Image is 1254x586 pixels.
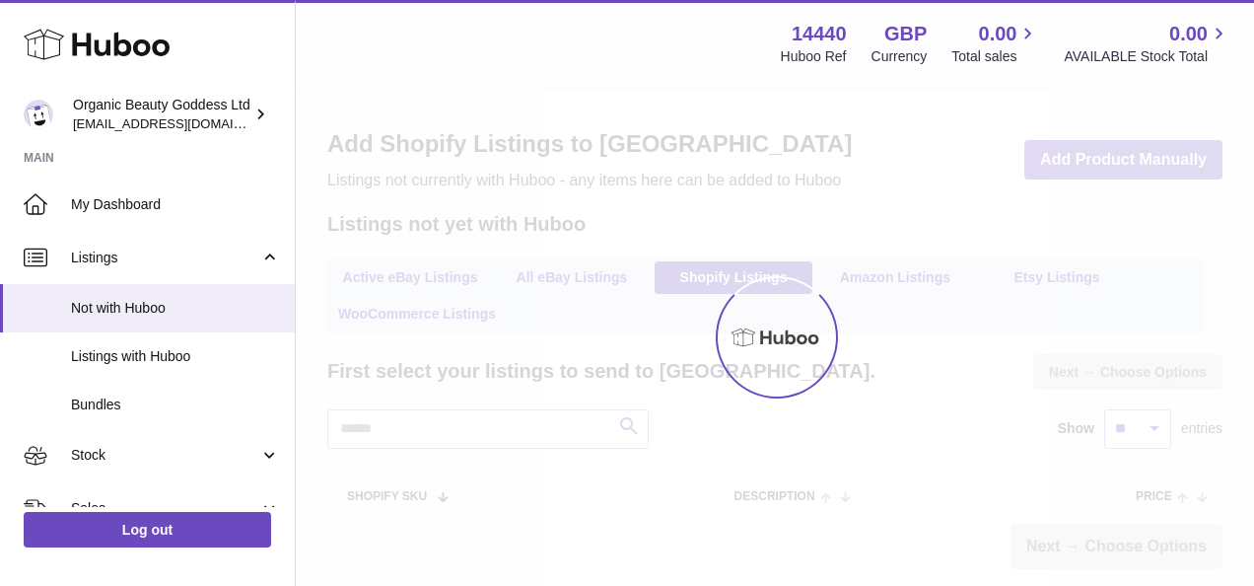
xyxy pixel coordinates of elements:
[1064,21,1230,66] a: 0.00 AVAILABLE Stock Total
[73,115,290,131] span: [EMAIL_ADDRESS][DOMAIN_NAME]
[71,347,280,366] span: Listings with Huboo
[1064,47,1230,66] span: AVAILABLE Stock Total
[71,195,280,214] span: My Dashboard
[979,21,1017,47] span: 0.00
[951,47,1039,66] span: Total sales
[71,446,259,465] span: Stock
[71,249,259,267] span: Listings
[871,47,928,66] div: Currency
[71,499,259,518] span: Sales
[951,21,1039,66] a: 0.00 Total sales
[24,512,271,548] a: Log out
[73,96,250,133] div: Organic Beauty Goddess Ltd
[1169,21,1208,47] span: 0.00
[71,396,280,414] span: Bundles
[71,299,280,318] span: Not with Huboo
[24,100,53,129] img: internalAdmin-14440@internal.huboo.com
[884,21,927,47] strong: GBP
[792,21,847,47] strong: 14440
[781,47,847,66] div: Huboo Ref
